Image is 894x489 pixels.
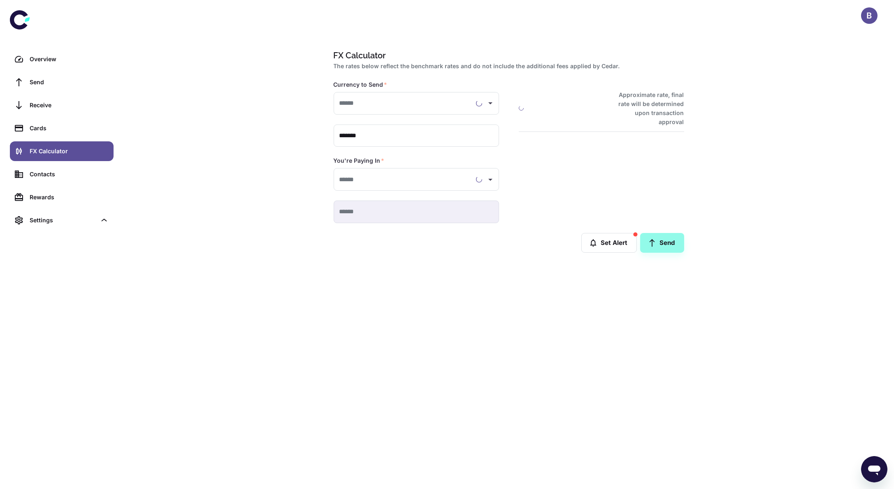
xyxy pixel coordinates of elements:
div: Send [30,78,109,87]
div: Settings [30,216,96,225]
div: Settings [10,210,114,230]
a: Cards [10,118,114,138]
a: Rewards [10,187,114,207]
h6: Approximate rate, final rate will be determined upon transaction approval [610,90,684,127]
label: You're Paying In [334,157,385,165]
div: Contacts [30,170,109,179]
div: Rewards [30,193,109,202]
a: Receive [10,95,114,115]
div: Receive [30,101,109,110]
a: Contacts [10,164,114,184]
button: B [861,7,878,24]
button: Open [485,174,496,185]
a: Send [10,72,114,92]
label: Currency to Send [334,81,388,89]
a: Send [640,233,684,253]
div: Overview [30,55,109,64]
a: FX Calculator [10,141,114,161]
div: FX Calculator [30,147,109,156]
button: Set Alert [581,233,637,253]
button: Open [485,97,496,109]
h1: FX Calculator [334,49,681,62]
div: Cards [30,124,109,133]
iframe: Button to launch messaging window [861,456,887,482]
a: Overview [10,49,114,69]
